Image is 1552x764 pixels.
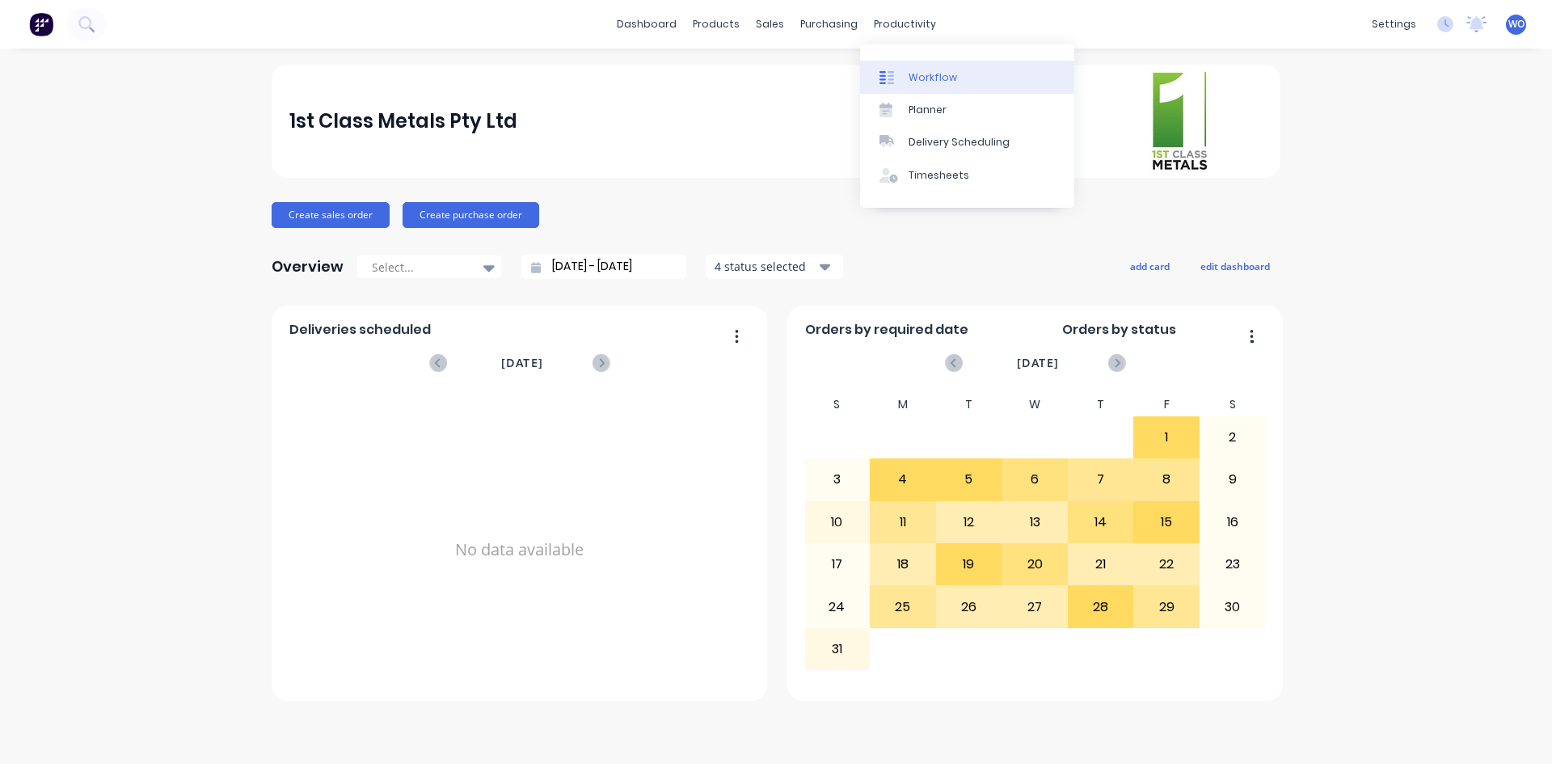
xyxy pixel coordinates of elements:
div: 15 [1134,502,1199,542]
div: S [804,393,871,416]
a: Planner [860,94,1074,126]
div: 11 [871,502,935,542]
div: W [1002,393,1068,416]
a: Timesheets [860,159,1074,192]
button: Create sales order [272,202,390,228]
div: 26 [937,586,1002,627]
div: 21 [1069,544,1133,585]
div: Planner [909,103,947,117]
div: 13 [1002,502,1067,542]
div: 2 [1200,417,1265,458]
button: add card [1120,255,1180,276]
div: purchasing [792,12,866,36]
div: 4 [871,459,935,500]
a: Delivery Scheduling [860,126,1074,158]
div: Workflow [909,70,957,85]
div: 25 [871,586,935,627]
div: 9 [1200,459,1265,500]
div: 29 [1134,586,1199,627]
div: 6 [1002,459,1067,500]
div: 18 [871,544,935,585]
a: dashboard [609,12,685,36]
div: 17 [805,544,870,585]
div: 24 [805,586,870,627]
div: F [1133,393,1200,416]
div: 12 [937,502,1002,542]
img: Factory [29,12,53,36]
div: 14 [1069,502,1133,542]
div: Timesheets [909,168,969,183]
div: 22 [1134,544,1199,585]
div: 3 [805,459,870,500]
div: products [685,12,748,36]
div: 5 [937,459,1002,500]
button: edit dashboard [1190,255,1280,276]
div: 27 [1002,586,1067,627]
div: S [1200,393,1266,416]
div: 4 status selected [715,258,816,275]
div: M [870,393,936,416]
div: T [936,393,1002,416]
div: 28 [1069,586,1133,627]
div: 16 [1200,502,1265,542]
div: 20 [1002,544,1067,585]
span: Orders by status [1062,320,1176,340]
div: 30 [1200,586,1265,627]
div: T [1068,393,1134,416]
a: Workflow [860,61,1074,93]
span: [DATE] [1017,354,1059,372]
div: Overview [272,251,344,283]
div: 1st Class Metals Pty Ltd [289,105,517,137]
img: 1st Class Metals Pty Ltd [1149,70,1209,173]
span: Deliveries scheduled [289,320,431,340]
div: 19 [937,544,1002,585]
div: sales [748,12,792,36]
span: WO [1508,17,1525,32]
div: 1 [1134,417,1199,458]
button: 4 status selected [706,255,843,279]
div: 8 [1134,459,1199,500]
div: 10 [805,502,870,542]
div: Delivery Scheduling [909,135,1010,150]
div: 31 [805,629,870,669]
div: settings [1364,12,1424,36]
span: Orders by required date [805,320,968,340]
div: 7 [1069,459,1133,500]
div: No data available [289,393,750,707]
div: productivity [866,12,944,36]
div: 23 [1200,544,1265,585]
button: Create purchase order [403,202,539,228]
span: [DATE] [501,354,543,372]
